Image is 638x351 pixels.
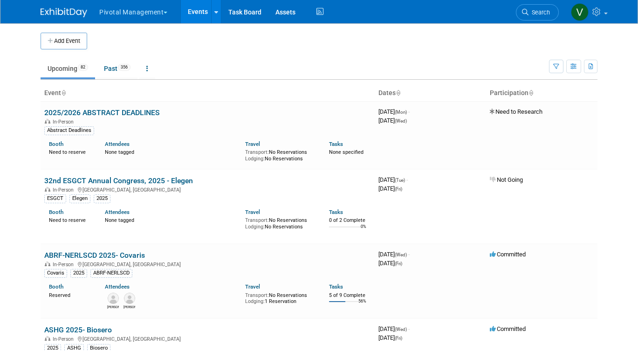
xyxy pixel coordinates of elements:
[378,108,410,115] span: [DATE]
[44,251,145,260] a: ABRF-NERLSCD 2025- Covaris
[118,64,130,71] span: 356
[124,293,135,304] img: Jared Hoffman
[107,304,119,310] div: Robert Riegelhaupt
[105,141,130,147] a: Attendees
[395,336,402,341] span: (Fri)
[490,108,542,115] span: Need to Research
[395,252,407,257] span: (Wed)
[245,209,260,215] a: Travel
[53,187,76,193] span: In-Person
[490,176,523,183] span: Not Going
[329,149,364,155] span: None specified
[375,85,486,101] th: Dates
[53,119,76,125] span: In-Person
[41,8,87,17] img: ExhibitDay
[44,269,67,277] div: Covaris
[44,325,112,334] a: ASHG 2025- Biosero
[395,327,407,332] span: (Wed)
[490,325,526,332] span: Committed
[395,110,407,115] span: (Mon)
[69,194,90,203] div: Elegen
[378,334,402,341] span: [DATE]
[329,217,371,224] div: 0 of 2 Complete
[53,336,76,342] span: In-Person
[41,85,375,101] th: Event
[395,118,407,124] span: (Wed)
[245,292,269,298] span: Transport:
[528,89,533,96] a: Sort by Participation Type
[90,269,132,277] div: ABRF-NERLSCD
[44,335,371,342] div: [GEOGRAPHIC_DATA], [GEOGRAPHIC_DATA]
[49,215,91,224] div: Need to reserve
[245,217,269,223] span: Transport:
[245,147,315,162] div: No Reservations No Reservations
[105,215,238,224] div: None tagged
[329,209,343,215] a: Tasks
[49,290,91,299] div: Reserved
[45,336,50,341] img: In-Person Event
[361,224,366,237] td: 0%
[44,108,160,117] a: 2025/2026 ABSTRACT DEADLINES
[329,292,371,299] div: 5 of 9 Complete
[395,261,402,266] span: (Fri)
[61,89,66,96] a: Sort by Event Name
[45,119,50,124] img: In-Person Event
[516,4,559,21] a: Search
[70,269,87,277] div: 2025
[378,251,410,258] span: [DATE]
[49,283,63,290] a: Booth
[329,283,343,290] a: Tasks
[45,262,50,266] img: In-Person Event
[406,176,408,183] span: -
[408,108,410,115] span: -
[528,9,550,16] span: Search
[571,3,589,21] img: Valerie Weld
[490,251,526,258] span: Committed
[245,156,265,162] span: Lodging:
[395,186,402,192] span: (Fri)
[123,304,135,310] div: Jared Hoffman
[245,298,265,304] span: Lodging:
[395,178,405,183] span: (Tue)
[378,117,407,124] span: [DATE]
[245,141,260,147] a: Travel
[396,89,400,96] a: Sort by Start Date
[105,209,130,215] a: Attendees
[486,85,597,101] th: Participation
[44,260,371,268] div: [GEOGRAPHIC_DATA], [GEOGRAPHIC_DATA]
[41,60,95,77] a: Upcoming82
[408,251,410,258] span: -
[408,325,410,332] span: -
[44,126,94,135] div: Abstract Deadlines
[329,141,343,147] a: Tasks
[108,293,119,304] img: Robert Riegelhaupt
[78,64,88,71] span: 82
[53,262,76,268] span: In-Person
[378,325,410,332] span: [DATE]
[49,209,63,215] a: Booth
[105,147,238,156] div: None tagged
[41,33,87,49] button: Add Event
[97,60,137,77] a: Past356
[378,260,402,267] span: [DATE]
[105,283,130,290] a: Attendees
[45,187,50,192] img: In-Person Event
[378,176,408,183] span: [DATE]
[245,224,265,230] span: Lodging:
[245,283,260,290] a: Travel
[245,290,315,305] div: No Reservations 1 Reservation
[94,194,110,203] div: 2025
[49,147,91,156] div: Need to reserve
[245,149,269,155] span: Transport:
[378,185,402,192] span: [DATE]
[245,215,315,230] div: No Reservations No Reservations
[49,141,63,147] a: Booth
[44,194,66,203] div: ESGCT
[358,299,366,311] td: 56%
[44,186,371,193] div: [GEOGRAPHIC_DATA], [GEOGRAPHIC_DATA]
[44,176,193,185] a: 32nd ESGCT Annual Congress, 2025 - Elegen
